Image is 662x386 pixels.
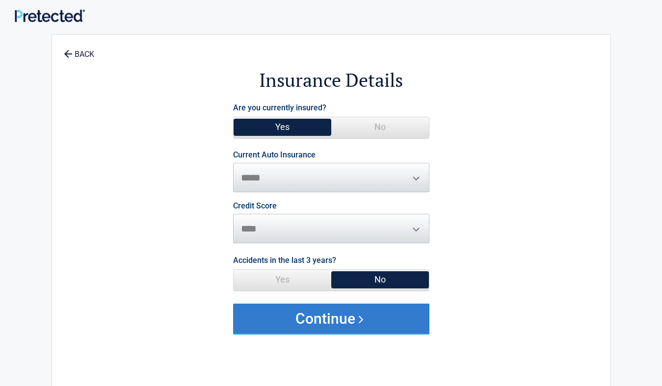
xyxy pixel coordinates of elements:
span: No [331,117,429,137]
span: Yes [234,270,331,289]
a: BACK [62,41,96,58]
label: Accidents in the last 3 years? [233,254,336,267]
span: Yes [234,117,331,137]
label: Credit Score [233,202,277,210]
h2: Insurance Details [106,68,556,93]
button: Continue [233,304,429,333]
label: Are you currently insured? [233,101,326,114]
span: No [331,270,429,289]
img: Main Logo [15,9,85,22]
label: Current Auto Insurance [233,151,316,159]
